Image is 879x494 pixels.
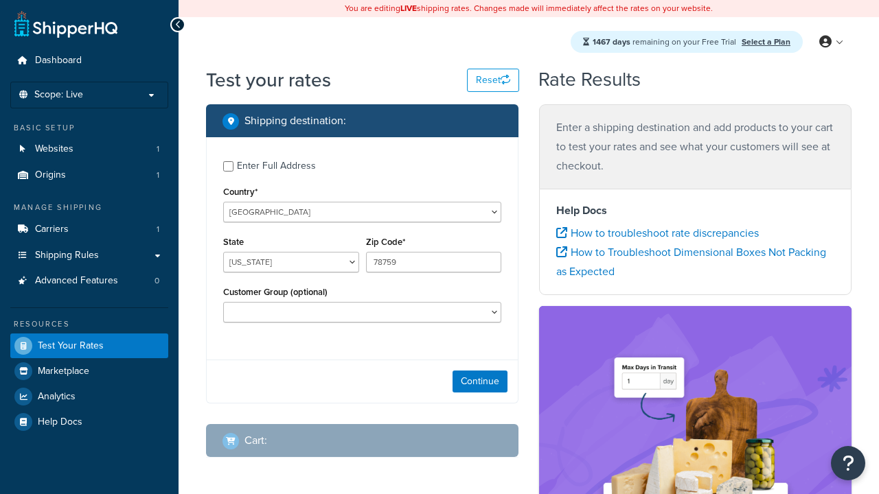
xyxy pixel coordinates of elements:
li: Websites [10,137,168,162]
li: Origins [10,163,168,188]
b: LIVE [400,2,417,14]
span: Shipping Rules [35,250,99,261]
span: Origins [35,169,66,181]
h2: Rate Results [538,69,641,91]
span: Marketplace [38,366,89,377]
a: Shipping Rules [10,243,168,268]
a: Websites1 [10,137,168,162]
button: Open Resource Center [831,446,865,480]
a: How to troubleshoot rate discrepancies [556,225,759,241]
span: Websites [35,143,73,155]
span: 1 [157,169,159,181]
a: Advanced Features0 [10,268,168,294]
a: Analytics [10,384,168,409]
span: 1 [157,224,159,235]
label: Zip Code* [366,237,405,247]
a: Origins1 [10,163,168,188]
span: 1 [157,143,159,155]
li: Carriers [10,217,168,242]
span: Scope: Live [34,89,83,101]
div: Manage Shipping [10,202,168,213]
div: Enter Full Address [237,156,316,176]
li: Advanced Features [10,268,168,294]
a: Test Your Rates [10,333,168,358]
a: Carriers1 [10,217,168,242]
a: Help Docs [10,410,168,434]
span: Carriers [35,224,69,235]
div: Basic Setup [10,122,168,134]
span: 0 [155,275,159,287]
span: remaining on your Free Trial [593,36,738,48]
a: Select a Plan [742,36,790,48]
strong: 1467 days [593,36,630,48]
a: How to Troubleshoot Dimensional Boxes Not Packing as Expected [556,244,826,279]
p: Enter a shipping destination and add products to your cart to test your rates and see what your c... [556,118,834,176]
h4: Help Docs [556,202,834,219]
span: Test Your Rates [38,340,104,352]
a: Dashboard [10,48,168,73]
label: Country* [223,187,258,197]
label: State [223,237,244,247]
h1: Test your rates [206,67,331,93]
span: Analytics [38,391,76,403]
input: Enter Full Address [223,161,233,172]
button: Reset [467,69,519,92]
span: Help Docs [38,416,82,428]
div: Resources [10,318,168,330]
span: Dashboard [35,55,82,67]
h2: Cart : [244,434,267,447]
span: Advanced Features [35,275,118,287]
label: Customer Group (optional) [223,287,328,297]
button: Continue [453,370,507,392]
h2: Shipping destination : [244,115,346,127]
a: Marketplace [10,359,168,384]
